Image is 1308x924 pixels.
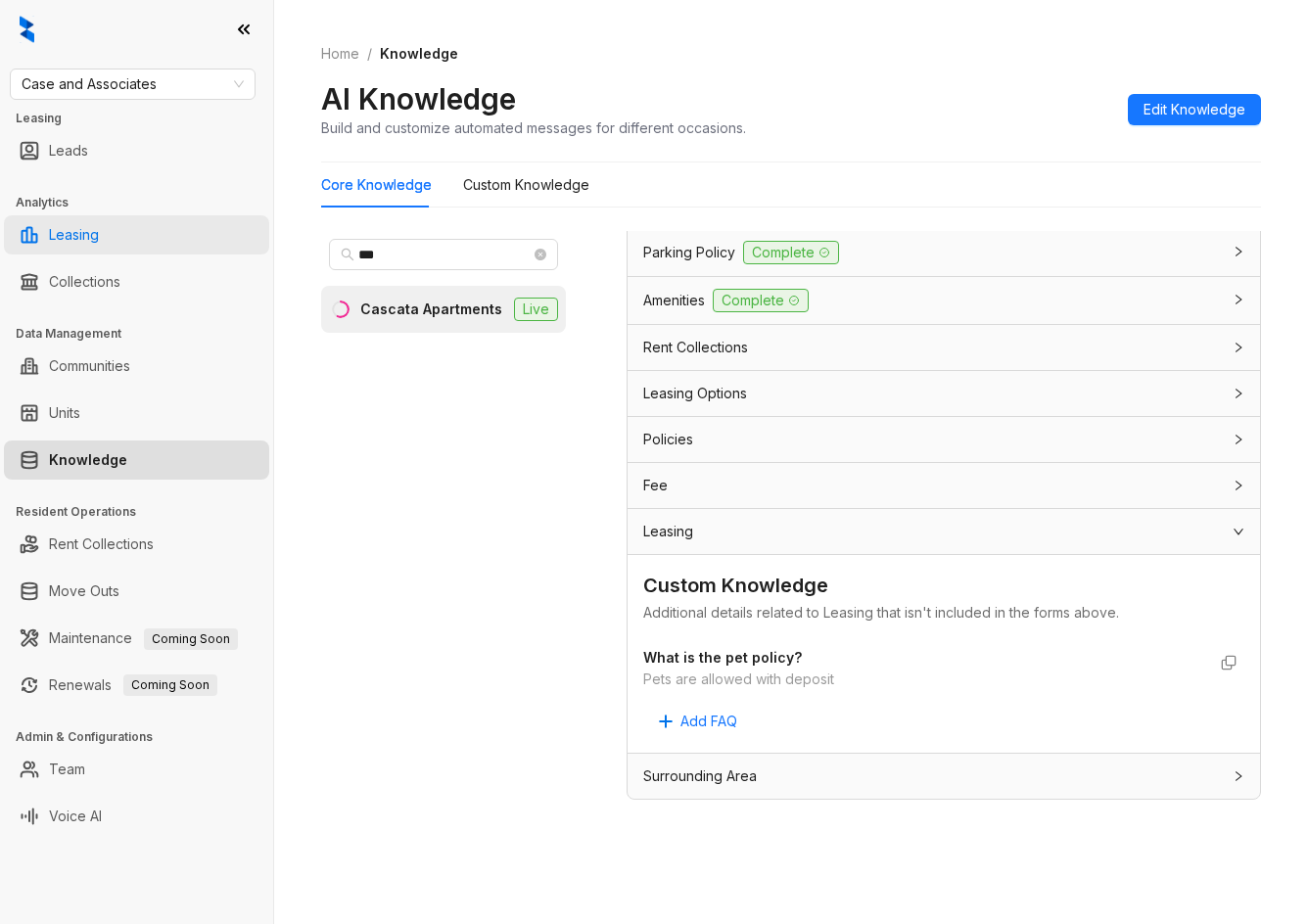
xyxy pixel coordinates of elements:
[317,43,363,65] a: Home
[16,194,273,211] h3: Analytics
[1128,94,1261,125] button: Edit Knowledge
[49,346,130,386] a: Communities
[643,337,748,358] span: Rent Collections
[628,754,1260,799] div: Surrounding Area
[1233,480,1244,491] span: collapsed
[628,325,1260,370] div: Rent Collections
[628,371,1260,416] div: Leasing Options
[22,69,244,99] span: Case and Associates
[1233,770,1244,782] span: collapsed
[321,174,432,196] div: Core Knowledge
[341,248,354,261] span: search
[4,440,269,480] li: Knowledge
[4,131,269,170] li: Leads
[20,16,34,43] img: logo
[643,429,693,450] span: Policies
[1233,388,1244,399] span: collapsed
[4,619,269,658] li: Maintenance
[49,572,119,611] a: Move Outs
[4,572,269,611] li: Move Outs
[1233,434,1244,445] span: collapsed
[49,440,127,480] a: Knowledge
[321,80,516,117] h2: AI Knowledge
[16,503,273,521] h3: Resident Operations
[463,174,589,196] div: Custom Knowledge
[535,249,546,260] span: close-circle
[49,262,120,301] a: Collections
[4,346,269,386] li: Communities
[4,750,269,789] li: Team
[16,325,273,343] h3: Data Management
[49,131,88,170] a: Leads
[16,110,273,127] h3: Leasing
[49,393,80,433] a: Units
[321,117,746,138] div: Build and customize automated messages for different occasions.
[1233,342,1244,353] span: collapsed
[49,666,217,705] a: RenewalsComing Soon
[49,215,99,254] a: Leasing
[743,241,839,264] span: Complete
[643,706,753,737] button: Add FAQ
[514,298,558,321] span: Live
[628,463,1260,508] div: Fee
[643,242,735,263] span: Parking Policy
[643,669,1205,690] div: Pets are allowed with deposit
[643,521,693,542] span: Leasing
[680,711,737,732] span: Add FAQ
[360,299,502,320] div: Cascata Apartments
[49,750,85,789] a: Team
[628,509,1260,554] div: Leasing
[628,417,1260,462] div: Policies
[713,289,809,312] span: Complete
[144,628,238,650] span: Coming Soon
[643,383,747,404] span: Leasing Options
[4,262,269,301] li: Collections
[4,215,269,254] li: Leasing
[123,674,217,696] span: Coming Soon
[643,649,802,666] strong: What is the pet policy?
[367,43,372,65] li: /
[643,571,1244,601] div: Custom Knowledge
[628,229,1260,276] div: Parking PolicyComplete
[1233,246,1244,257] span: collapsed
[16,728,273,746] h3: Admin & Configurations
[643,475,668,496] span: Fee
[1144,99,1245,120] span: Edit Knowledge
[643,765,757,787] span: Surrounding Area
[628,277,1260,324] div: AmenitiesComplete
[49,525,154,564] a: Rent Collections
[4,393,269,433] li: Units
[643,602,1244,624] div: Additional details related to Leasing that isn't included in the forms above.
[4,525,269,564] li: Rent Collections
[1233,294,1244,305] span: collapsed
[4,797,269,836] li: Voice AI
[643,290,705,311] span: Amenities
[380,45,458,62] span: Knowledge
[1233,526,1244,537] span: expanded
[4,666,269,705] li: Renewals
[49,797,102,836] a: Voice AI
